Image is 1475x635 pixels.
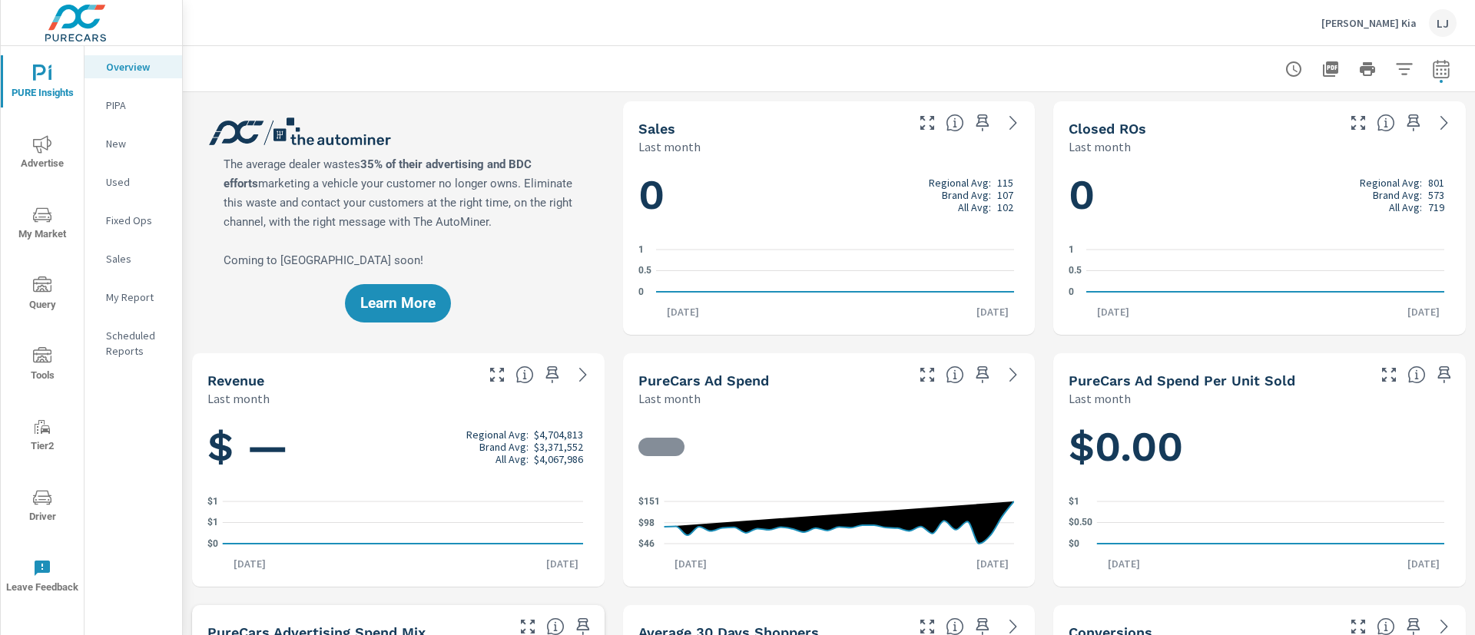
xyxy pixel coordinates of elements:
p: PIPA [106,98,170,113]
span: Total sales revenue over the selected date range. [Source: This data is sourced from the dealer’s... [515,365,534,384]
p: My Report [106,289,170,305]
p: Last month [1069,389,1131,408]
a: See more details in report [1001,362,1026,387]
text: $1 [1069,496,1079,507]
div: Overview [85,55,182,78]
span: Save this to your personalized report [540,362,565,387]
p: Used [106,174,170,190]
p: 719 [1428,201,1444,213]
span: Tools [5,347,79,385]
h1: $0.00 [1069,421,1450,473]
p: All Avg: [1389,201,1422,213]
p: Brand Avg: [479,441,529,453]
text: 1 [1069,244,1074,255]
span: Save this to your personalized report [970,111,995,135]
p: [DATE] [1397,556,1450,571]
p: Regional Avg: [466,428,529,441]
h5: PureCars Ad Spend Per Unit Sold [1069,372,1295,389]
button: Print Report [1352,54,1383,84]
p: Last month [638,389,701,408]
button: Learn More [345,284,451,322]
text: $0.50 [1069,518,1092,528]
span: Save this to your personalized report [970,362,995,387]
span: Advertise [5,135,79,173]
text: 0 [638,286,644,297]
h5: Revenue [207,372,264,389]
text: $46 [638,538,655,549]
p: [DATE] [223,556,277,571]
p: $4,067,986 [534,453,583,465]
span: Save this to your personalized report [1401,111,1426,135]
div: Sales [85,247,182,270]
p: Last month [1069,137,1131,156]
button: Make Fullscreen [915,111,940,135]
text: $1 [207,496,218,507]
span: My Market [5,206,79,243]
p: Regional Avg: [1360,177,1422,189]
button: Apply Filters [1389,54,1420,84]
span: Learn More [360,296,436,310]
p: All Avg: [958,201,991,213]
div: LJ [1429,9,1457,37]
p: All Avg: [496,453,529,465]
span: Number of Repair Orders Closed by the selected dealership group over the selected time range. [So... [1377,114,1395,132]
p: Brand Avg: [942,189,991,201]
p: Fixed Ops [106,213,170,228]
span: Save this to your personalized report [1432,362,1457,387]
text: $151 [638,496,660,507]
span: PURE Insights [5,64,79,102]
p: [DATE] [664,556,718,571]
p: 107 [997,189,1013,201]
text: $0 [207,538,218,549]
p: $3,371,552 [534,441,583,453]
p: [DATE] [1397,304,1450,319]
button: Make Fullscreen [1346,111,1371,135]
button: Make Fullscreen [1377,362,1401,387]
h5: PureCars Ad Spend [638,372,769,389]
span: Tier2 [5,418,79,455]
div: Scheduled Reports [85,324,182,362]
span: Query [5,276,79,314]
p: 115 [997,177,1013,189]
a: See more details in report [1432,111,1457,135]
text: $0 [1069,538,1079,549]
span: Number of vehicles sold by the dealership over the selected date range. [Source: This data is sou... [946,114,964,132]
p: [DATE] [966,556,1019,571]
a: See more details in report [1001,111,1026,135]
button: Make Fullscreen [485,362,509,387]
button: Select Date Range [1426,54,1457,84]
span: Total cost of media for all PureCars channels for the selected dealership group over the selected... [946,365,964,384]
p: [DATE] [1086,304,1140,319]
div: My Report [85,286,182,309]
h5: Closed ROs [1069,121,1146,137]
p: [DATE] [966,304,1019,319]
span: Leave Feedback [5,559,79,597]
p: 102 [997,201,1013,213]
text: $1 [207,518,218,528]
span: Average cost of advertising per each vehicle sold at the dealer over the selected date range. The... [1407,365,1426,384]
p: Overview [106,59,170,74]
button: "Export Report to PDF" [1315,54,1346,84]
div: Used [85,170,182,193]
p: Brand Avg: [1373,189,1422,201]
p: Sales [106,251,170,266]
p: New [106,136,170,151]
div: Fixed Ops [85,209,182,232]
div: PIPA [85,94,182,117]
span: Driver [5,488,79,526]
text: $98 [638,518,655,528]
p: 573 [1428,189,1444,201]
p: Regional Avg: [929,177,991,189]
p: [DATE] [1097,556,1151,571]
text: 0.5 [1069,266,1082,276]
text: 1 [638,244,644,255]
text: 0 [1069,286,1074,297]
div: nav menu [1,46,84,611]
text: 0.5 [638,266,651,276]
a: See more details in report [571,362,595,387]
p: $4,704,813 [534,428,583,441]
p: Last month [638,137,701,156]
h1: $ — [207,421,589,473]
button: Make Fullscreen [915,362,940,387]
p: [PERSON_NAME] Kia [1321,16,1417,30]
